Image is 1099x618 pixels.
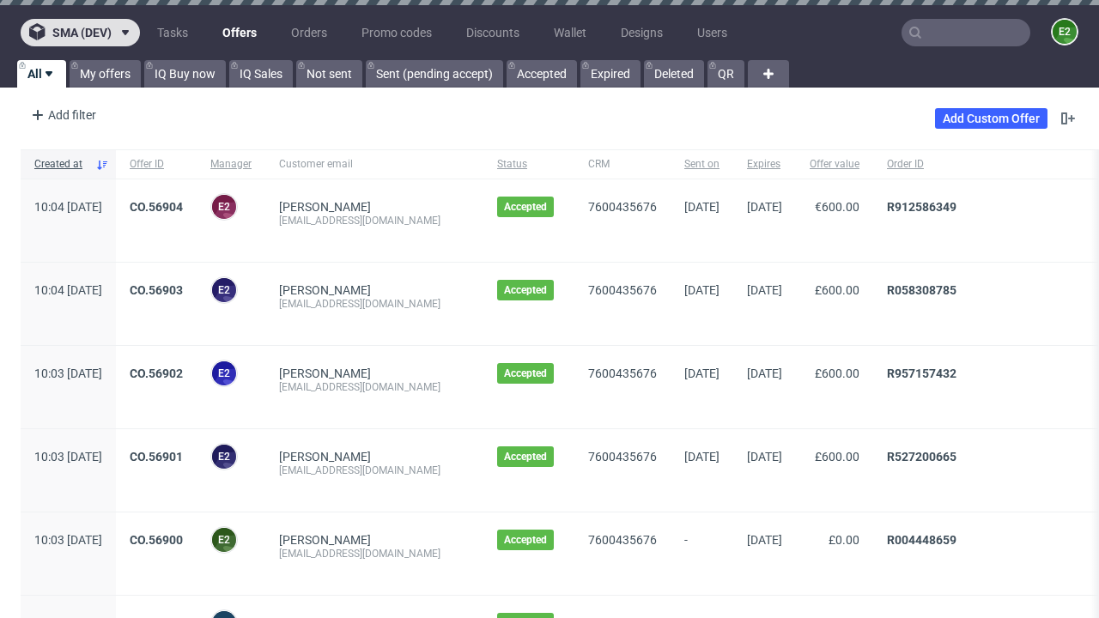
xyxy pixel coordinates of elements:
span: [DATE] [747,200,782,214]
div: [EMAIL_ADDRESS][DOMAIN_NAME] [279,463,470,477]
span: Created at [34,157,88,172]
a: CO.56903 [130,283,183,297]
a: [PERSON_NAME] [279,450,371,463]
span: [DATE] [684,367,720,380]
span: Offer ID [130,157,183,172]
a: CO.56904 [130,200,183,214]
a: Deleted [644,60,704,88]
span: [DATE] [747,533,782,547]
a: [PERSON_NAME] [279,200,371,214]
span: - [684,533,720,574]
a: Orders [281,19,337,46]
figcaption: e2 [1053,20,1077,44]
span: Status [497,157,561,172]
span: sma (dev) [52,27,112,39]
a: 7600435676 [588,200,657,214]
span: Order ID [887,157,1074,172]
a: [PERSON_NAME] [279,367,371,380]
a: Designs [610,19,673,46]
a: My offers [70,60,141,88]
a: 7600435676 [588,533,657,547]
span: Accepted [504,283,547,297]
a: CO.56901 [130,450,183,463]
span: Manager [210,157,252,172]
a: Tasks [147,19,198,46]
a: Promo codes [351,19,442,46]
span: €600.00 [815,200,859,214]
a: Offers [212,19,267,46]
a: Add Custom Offer [935,108,1047,129]
figcaption: e2 [212,278,236,302]
a: IQ Sales [229,60,293,88]
figcaption: e2 [212,528,236,552]
span: £600.00 [815,367,859,380]
span: [DATE] [747,367,782,380]
span: Accepted [504,450,547,463]
span: £600.00 [815,283,859,297]
span: [DATE] [684,283,720,297]
a: [PERSON_NAME] [279,283,371,297]
span: 10:03 [DATE] [34,533,102,547]
a: CO.56902 [130,367,183,380]
span: 10:04 [DATE] [34,283,102,297]
span: 10:03 [DATE] [34,450,102,463]
div: [EMAIL_ADDRESS][DOMAIN_NAME] [279,214,470,227]
span: Accepted [504,200,547,214]
figcaption: e2 [212,195,236,219]
a: Not sent [296,60,362,88]
span: £600.00 [815,450,859,463]
div: Add filter [24,101,100,129]
a: 7600435676 [588,283,657,297]
button: sma (dev) [21,19,140,46]
figcaption: e2 [212,445,236,469]
a: Sent (pending accept) [366,60,503,88]
a: 7600435676 [588,450,657,463]
div: [EMAIL_ADDRESS][DOMAIN_NAME] [279,380,470,394]
span: CRM [588,157,657,172]
a: IQ Buy now [144,60,226,88]
span: Sent on [684,157,720,172]
a: R957157432 [887,367,956,380]
a: [PERSON_NAME] [279,533,371,547]
a: Users [687,19,738,46]
span: Expires [747,157,782,172]
span: [DATE] [747,283,782,297]
div: [EMAIL_ADDRESS][DOMAIN_NAME] [279,547,470,560]
span: Offer value [810,157,859,172]
div: [EMAIL_ADDRESS][DOMAIN_NAME] [279,297,470,311]
a: R912586349 [887,200,956,214]
span: Customer email [279,157,470,172]
a: R058308785 [887,283,956,297]
span: 10:03 [DATE] [34,367,102,380]
a: Wallet [543,19,597,46]
span: [DATE] [747,450,782,463]
a: Discounts [456,19,530,46]
span: [DATE] [684,450,720,463]
span: 10:04 [DATE] [34,200,102,214]
a: CO.56900 [130,533,183,547]
figcaption: e2 [212,361,236,385]
a: Expired [580,60,641,88]
a: 7600435676 [588,367,657,380]
a: R004448659 [887,533,956,547]
span: [DATE] [684,200,720,214]
span: Accepted [504,533,547,547]
span: Accepted [504,367,547,380]
a: R527200665 [887,450,956,463]
a: All [17,60,66,88]
a: QR [707,60,744,88]
a: Accepted [507,60,577,88]
span: £0.00 [829,533,859,547]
